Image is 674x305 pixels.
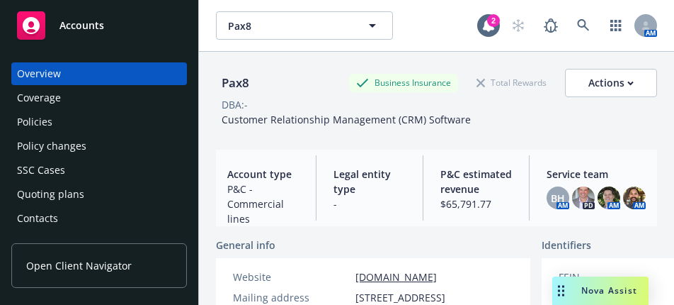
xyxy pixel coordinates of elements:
[581,284,637,296] span: Nova Assist
[228,18,350,33] span: Pax8
[17,62,61,85] div: Overview
[59,20,104,31] span: Accounts
[565,69,657,97] button: Actions
[17,183,84,206] div: Quoting plans
[17,231,91,254] div: Contract review
[17,135,86,157] div: Policy changes
[11,207,187,230] a: Contacts
[440,196,512,211] span: $65,791.77
[569,11,598,40] a: Search
[233,290,350,305] div: Mailing address
[469,74,554,91] div: Total Rewards
[233,270,350,284] div: Website
[598,187,620,209] img: photo
[349,74,458,91] div: Business Insurance
[355,270,437,284] a: [DOMAIN_NAME]
[11,159,187,182] a: SSC Cases
[333,167,405,196] span: Legal entity type
[504,11,532,40] a: Start snowing
[542,238,591,253] span: Identifiers
[487,14,500,27] div: 2
[11,183,187,206] a: Quoting plans
[333,196,405,211] span: -
[227,182,299,226] span: P&C - Commercial lines
[216,74,255,92] div: Pax8
[11,231,187,254] a: Contract review
[17,207,58,230] div: Contacts
[216,238,275,253] span: General info
[572,187,595,209] img: photo
[17,159,65,182] div: SSC Cases
[552,277,570,305] div: Drag to move
[11,87,187,109] a: Coverage
[355,290,445,305] span: [STREET_ADDRESS]
[17,87,61,109] div: Coverage
[227,167,299,182] span: Account type
[222,113,471,126] span: Customer Relationship Management (CRM) Software
[547,167,646,182] span: Service team
[11,6,187,45] a: Accounts
[623,187,646,209] img: photo
[537,11,565,40] a: Report a Bug
[11,62,187,85] a: Overview
[11,111,187,133] a: Policies
[588,70,634,96] div: Actions
[26,258,132,273] span: Open Client Navigator
[551,191,565,206] span: BH
[11,135,187,157] a: Policy changes
[222,97,248,112] div: DBA: -
[216,11,393,40] button: Pax8
[602,11,630,40] a: Switch app
[552,277,649,305] button: Nova Assist
[440,167,512,196] span: P&C estimated revenue
[17,111,52,133] div: Policies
